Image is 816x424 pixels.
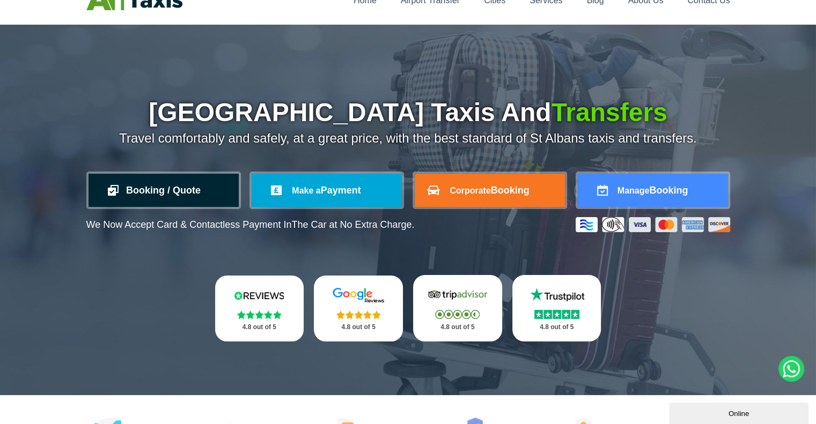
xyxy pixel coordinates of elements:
img: Credit And Debit Cards [576,217,730,232]
a: Tripadvisor Stars 4.8 out of 5 [413,275,502,341]
img: Stars [336,310,381,319]
img: Stars [435,310,480,319]
a: Make aPayment [252,174,402,207]
p: 4.8 out of 5 [524,321,590,334]
img: Trustpilot [525,287,589,303]
img: Tripadvisor [425,287,490,303]
a: Trustpilot Stars 4.8 out of 5 [512,275,601,341]
iframe: chat widget [669,400,811,424]
img: Stars [237,310,282,319]
span: Make a [292,186,320,195]
p: 4.8 out of 5 [326,321,391,334]
span: The Car at No Extra Charge. [291,219,414,230]
a: CorporateBooking [415,174,565,207]
p: 4.8 out of 5 [425,321,490,334]
img: Reviews.io [227,287,291,303]
h1: [GEOGRAPHIC_DATA] Taxis And [86,100,730,125]
span: Transfers [552,98,667,127]
a: Reviews.io Stars 4.8 out of 5 [215,276,304,341]
img: Stars [534,310,579,319]
a: Booking / Quote [89,174,239,207]
span: Manage [617,186,650,195]
img: Google [326,287,391,303]
p: We Now Accept Card & Contactless Payment In [86,219,415,230]
p: 4.8 out of 5 [227,321,292,334]
a: ManageBooking [578,174,728,207]
span: Corporate [450,186,490,195]
a: Google Stars 4.8 out of 5 [314,276,403,341]
p: Travel comfortably and safely, at a great price, with the best standard of St Albans taxis and tr... [86,131,730,146]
